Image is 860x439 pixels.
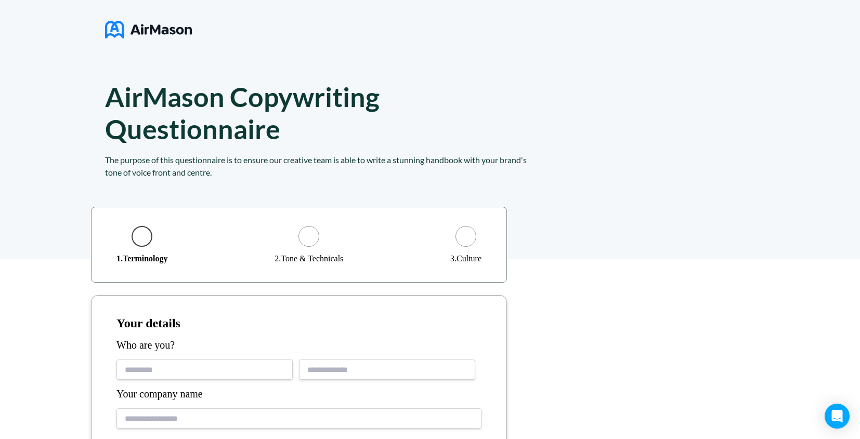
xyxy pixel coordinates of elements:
div: Open Intercom Messenger [825,404,850,429]
h1: AirMason Copywriting Questionnaire [105,81,410,145]
div: 2 . Tone & Technicals [275,254,343,263]
img: logo [105,17,192,43]
h1: Your details [116,316,481,331]
div: Your company name [116,388,481,400]
div: 1 . Terminology [116,254,168,263]
div: The purpose of this questionnaire is to ensure our creative team is able to write a stunning hand... [105,154,531,179]
div: 3 . Culture [450,254,481,263]
div: Who are you? [116,339,481,351]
